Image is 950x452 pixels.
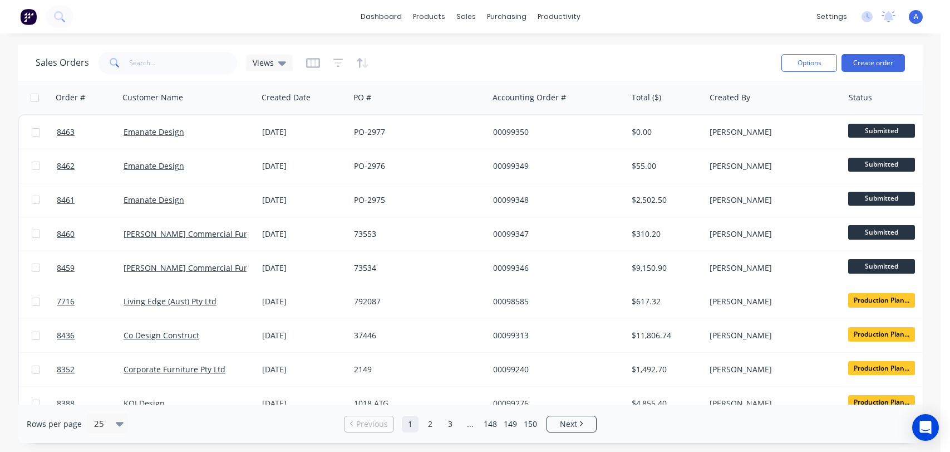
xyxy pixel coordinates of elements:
ul: Pagination [339,416,601,432]
a: 8388 [57,387,124,420]
div: PO-2976 [354,161,478,172]
span: 8436 [57,330,75,341]
div: [PERSON_NAME] [710,229,833,240]
div: [PERSON_NAME] [710,195,833,206]
div: [PERSON_NAME] [710,161,833,172]
a: 8352 [57,353,124,386]
h1: Sales Orders [36,57,89,68]
a: Page 148 [482,416,499,432]
img: Factory [20,8,37,25]
div: Open Intercom Messenger [912,414,939,441]
a: KOI Design [124,398,165,409]
a: Next page [547,419,596,430]
button: Options [781,54,837,72]
a: Emanate Design [124,127,184,137]
div: PO # [353,92,371,103]
div: $617.32 [632,296,697,307]
div: 1018 ATG [354,398,478,409]
span: 8460 [57,229,75,240]
div: $1,492.70 [632,364,697,375]
div: $11,806.74 [632,330,697,341]
div: Created By [710,92,750,103]
div: 00099313 [493,330,617,341]
div: [DATE] [262,296,345,307]
input: Search... [129,52,238,74]
div: 00099348 [493,195,617,206]
div: [PERSON_NAME] [710,127,833,138]
span: A [914,12,918,22]
span: Submitted [848,192,915,206]
span: Next [560,419,577,430]
span: Production Plan... [848,293,915,307]
a: Page 149 [502,416,519,432]
span: 8352 [57,364,75,375]
div: [DATE] [262,330,345,341]
a: 8462 [57,149,124,183]
div: 792087 [354,296,478,307]
span: Production Plan... [848,395,915,409]
a: 8460 [57,217,124,251]
div: Order # [56,92,85,103]
a: 8459 [57,251,124,285]
div: sales [451,8,481,25]
div: [PERSON_NAME] [710,263,833,274]
a: 8461 [57,183,124,217]
div: [DATE] [262,195,345,206]
span: 7716 [57,296,75,307]
span: Production Plan... [848,327,915,341]
div: 73534 [354,263,478,274]
div: $55.00 [632,161,697,172]
span: 8461 [57,195,75,206]
a: [PERSON_NAME] Commercial Furniture [124,229,270,239]
span: Submitted [848,158,915,172]
span: Submitted [848,124,915,138]
a: [PERSON_NAME] Commercial Furniture [124,263,270,273]
a: Emanate Design [124,195,184,205]
a: 8436 [57,319,124,352]
div: 00099240 [493,364,617,375]
div: $310.20 [632,229,697,240]
span: Submitted [848,259,915,273]
div: Status [849,92,872,103]
span: Submitted [848,225,915,239]
div: [DATE] [262,364,345,375]
div: Customer Name [122,92,183,103]
a: Previous page [344,419,393,430]
div: settings [811,8,853,25]
a: Page 2 [422,416,439,432]
span: Production Plan... [848,361,915,375]
button: Create order [841,54,905,72]
span: 8459 [57,263,75,274]
div: 00099349 [493,161,617,172]
div: 00099350 [493,127,617,138]
div: Created Date [262,92,311,103]
div: [PERSON_NAME] [710,364,833,375]
div: PO-2977 [354,127,478,138]
div: $2,502.50 [632,195,697,206]
a: dashboard [355,8,407,25]
div: [PERSON_NAME] [710,296,833,307]
div: $4,855.40 [632,398,697,409]
a: Living Edge (Aust) Pty Ltd [124,296,216,307]
div: PO-2975 [354,195,478,206]
div: 00099276 [493,398,617,409]
div: [DATE] [262,263,345,274]
div: 00099347 [493,229,617,240]
a: Page 1 is your current page [402,416,419,432]
a: Page 3 [442,416,459,432]
div: Total ($) [632,92,661,103]
div: [DATE] [262,161,345,172]
span: 8388 [57,398,75,409]
a: Co Design Construct [124,330,199,341]
span: Previous [356,419,388,430]
div: 00099346 [493,263,617,274]
span: Views [253,57,274,69]
div: Accounting Order # [493,92,566,103]
div: 37446 [354,330,478,341]
div: $0.00 [632,127,697,138]
span: 8462 [57,161,75,172]
div: $9,150.90 [632,263,697,274]
div: 73553 [354,229,478,240]
div: [DATE] [262,127,345,138]
div: [PERSON_NAME] [710,330,833,341]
